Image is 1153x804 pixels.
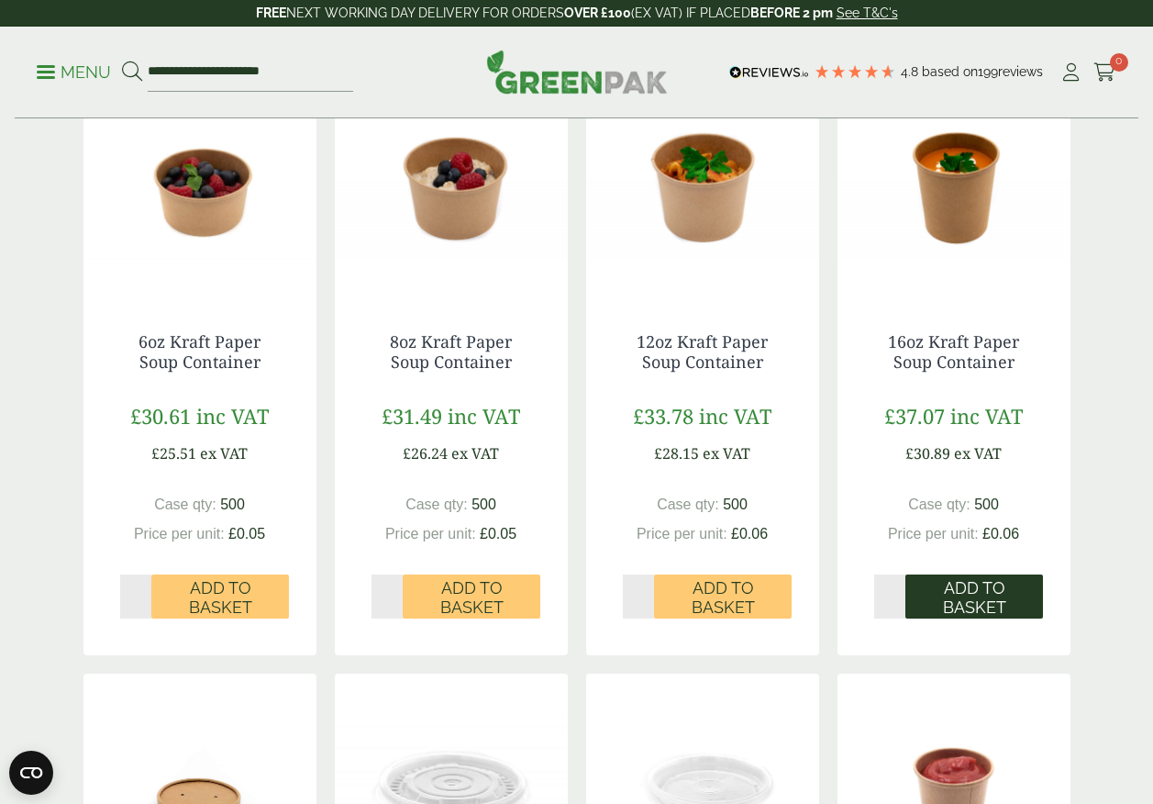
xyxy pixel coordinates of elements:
a: 12oz Kraft Paper Soup Container [637,330,768,373]
span: inc VAT [950,402,1023,430]
span: 500 [471,497,496,512]
span: ex VAT [200,443,248,463]
span: £0.06 [982,526,1019,542]
span: Based on [922,64,978,79]
a: See T&C's [837,6,898,20]
i: My Account [1059,63,1082,82]
span: Case qty: [657,497,719,512]
span: £0.05 [228,526,265,542]
span: Add to Basket [918,578,1030,618]
img: Kraft 8oz with Porridge [335,66,568,296]
span: 199 [978,64,998,79]
span: £0.05 [480,526,516,542]
a: 0 [1093,59,1116,86]
strong: FREE [256,6,286,20]
button: Add to Basket [151,575,289,619]
i: Cart [1093,63,1116,82]
a: 6oz Kraft Paper Soup Container [139,330,261,373]
a: Menu [37,61,111,80]
span: £26.24 [403,443,448,463]
img: Kraft 16oz with Soup [837,66,1070,296]
span: £30.89 [905,443,950,463]
span: ex VAT [703,443,750,463]
span: Add to Basket [667,578,779,618]
span: 0 [1110,53,1128,72]
span: reviews [998,64,1043,79]
strong: OVER £100 [564,6,631,20]
span: Price per unit: [888,526,979,542]
span: inc VAT [196,402,269,430]
span: Case qty: [908,497,970,512]
span: 4.8 [901,64,922,79]
span: inc VAT [699,402,771,430]
span: Add to Basket [164,578,276,618]
span: Price per unit: [637,526,727,542]
button: Add to Basket [654,575,792,619]
span: £28.15 [654,443,699,463]
span: £30.61 [130,402,191,430]
img: GreenPak Supplies [486,50,668,94]
span: £0.06 [731,526,768,542]
p: Menu [37,61,111,84]
span: 500 [220,497,245,512]
span: 500 [723,497,748,512]
span: £33.78 [633,402,693,430]
strong: BEFORE 2 pm [750,6,833,20]
a: 8oz Kraft Paper Soup Container [390,330,512,373]
span: 500 [974,497,999,512]
span: £25.51 [151,443,196,463]
button: Add to Basket [403,575,540,619]
span: £31.49 [382,402,442,430]
span: Case qty: [154,497,216,512]
button: Open CMP widget [9,751,53,795]
span: Case qty: [405,497,468,512]
img: Soup container [83,66,316,296]
span: Price per unit: [385,526,476,542]
img: REVIEWS.io [729,66,809,79]
button: Add to Basket [905,575,1043,619]
span: ex VAT [451,443,499,463]
span: £37.07 [884,402,945,430]
span: Price per unit: [134,526,225,542]
a: 16oz Kraft Paper Soup Container [888,330,1019,373]
span: Add to Basket [416,578,527,618]
span: ex VAT [954,443,1002,463]
span: inc VAT [448,402,520,430]
div: 4.79 Stars [814,63,896,80]
img: Kraft 12oz with Pasta [586,66,819,296]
